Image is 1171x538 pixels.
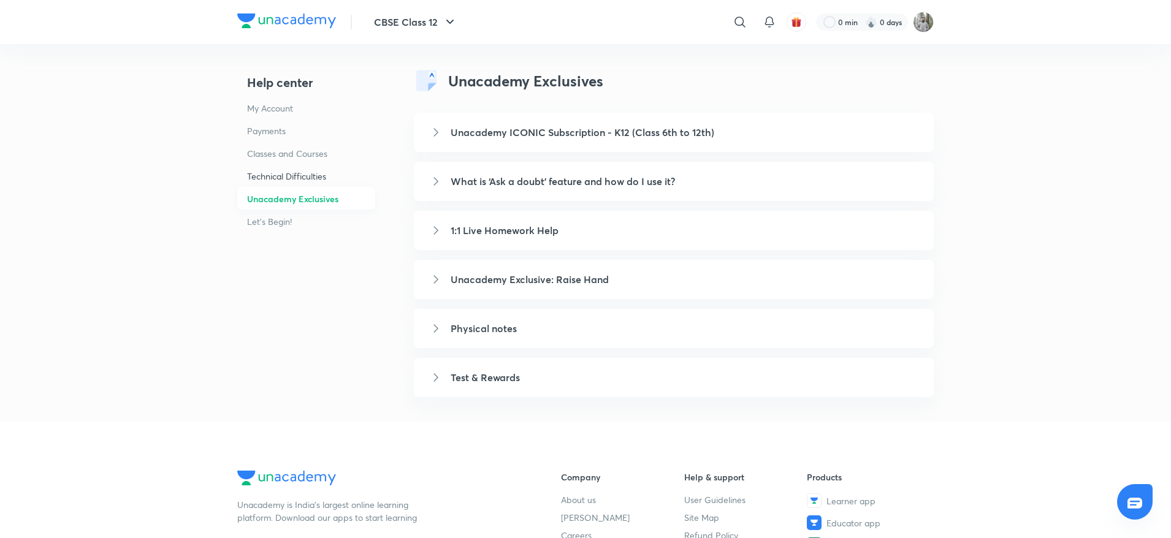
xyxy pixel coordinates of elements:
h5: What is ‘Ask a doubt’ feature and how do I use it? [451,174,919,189]
a: Site Map [684,511,807,524]
a: What is ‘Ask a doubt’ feature and how do I use it? [414,162,934,201]
a: [PERSON_NAME] [561,511,684,524]
button: CBSE Class 12 [367,10,465,34]
a: Unacademy Exclusive: Raise Hand [414,260,934,299]
a: Payments [237,119,375,142]
h6: Company [561,471,684,483]
a: Classes and Courses [237,142,375,165]
a: 1:1 Live Homework Help [414,211,934,250]
a: Educator app [807,515,930,530]
a: Let's Begin! [237,210,375,233]
a: User Guidelines [684,493,807,506]
a: Unacademy Exclusives [237,188,375,210]
a: Unacademy ICONIC Subscription - K12 (Class 6th to 12th) [414,113,934,152]
a: Company Logo [237,471,522,488]
a: Test & Rewards [414,358,934,397]
a: Technical Difficulties [237,165,375,188]
span: Learner app [826,494,875,507]
h6: Help & support [684,471,807,483]
img: avatar [791,17,802,28]
img: Koushik Dhenki [913,12,934,32]
h5: 1:1 Live Homework Help [451,223,919,238]
img: streak [865,16,877,28]
span: Educator app [826,517,880,529]
h6: Products [807,471,930,483]
a: My Account [237,97,375,119]
img: Learner app [807,493,822,508]
p: Unacademy is India’s largest online learning platform. Download our apps to start learning [237,498,421,524]
img: Company Logo [237,471,336,485]
h3: Unacademy Exclusives [448,72,934,90]
a: Help center [237,69,375,97]
img: Educator app [807,515,822,530]
button: avatar [787,12,806,32]
a: Physical notes [414,309,934,348]
a: Learner app [807,493,930,508]
h5: Test & Rewards [451,370,919,385]
h5: Physical notes [451,321,919,336]
img: testSeries.svg [414,69,438,93]
h5: Unacademy ICONIC Subscription - K12 (Class 6th to 12th) [451,125,919,140]
h5: Unacademy Exclusive: Raise Hand [451,272,919,287]
a: Company Logo [237,13,336,31]
a: About us [561,493,684,506]
img: Company Logo [237,13,336,28]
